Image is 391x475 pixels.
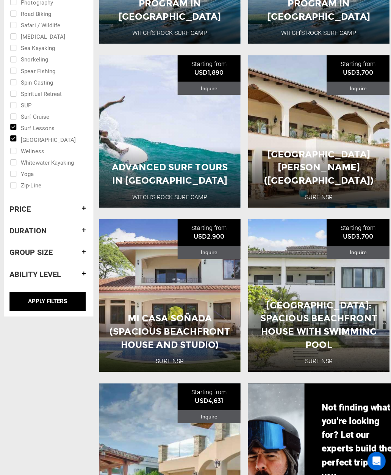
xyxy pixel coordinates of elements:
input: APPLY FILTERS [9,290,85,309]
h4: Group size [9,247,87,255]
h4: Ability Level [9,268,87,277]
h4: Price [9,203,87,212]
div: Open Intercom Messenger [365,449,383,467]
h4: Duration [9,225,87,233]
